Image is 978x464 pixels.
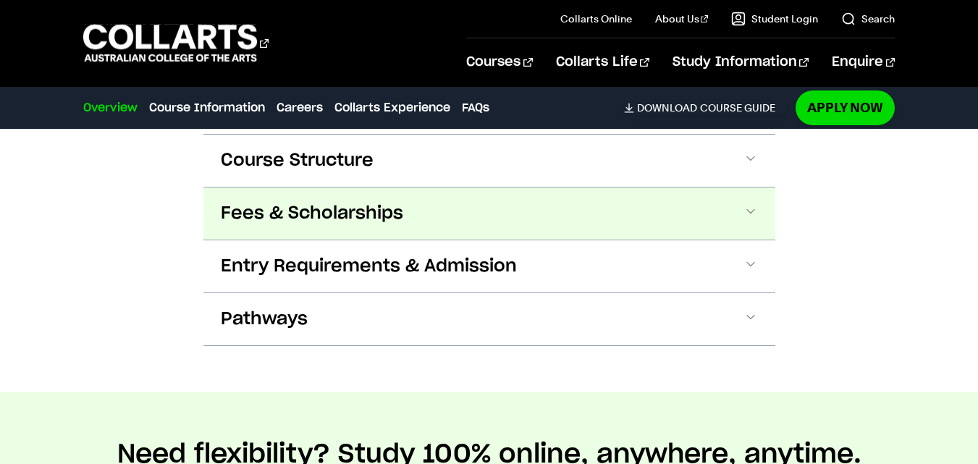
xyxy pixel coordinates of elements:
[673,38,809,86] a: Study Information
[462,99,489,117] a: FAQs
[334,99,450,117] a: Collarts Experience
[83,22,269,64] div: Go to homepage
[560,12,632,26] a: Collarts Online
[637,101,697,114] span: Download
[221,202,403,225] span: Fees & Scholarships
[655,12,709,26] a: About Us
[203,240,775,292] button: Entry Requirements & Admission
[149,99,265,117] a: Course Information
[203,293,775,345] button: Pathways
[556,38,649,86] a: Collarts Life
[466,38,532,86] a: Courses
[731,12,818,26] a: Student Login
[841,12,895,26] a: Search
[203,187,775,240] button: Fees & Scholarships
[83,99,138,117] a: Overview
[624,101,787,114] a: DownloadCourse Guide
[796,90,895,125] a: Apply Now
[203,135,775,187] button: Course Structure
[221,255,517,278] span: Entry Requirements & Admission
[221,308,308,331] span: Pathways
[277,99,323,117] a: Careers
[221,149,374,172] span: Course Structure
[832,38,895,86] a: Enquire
